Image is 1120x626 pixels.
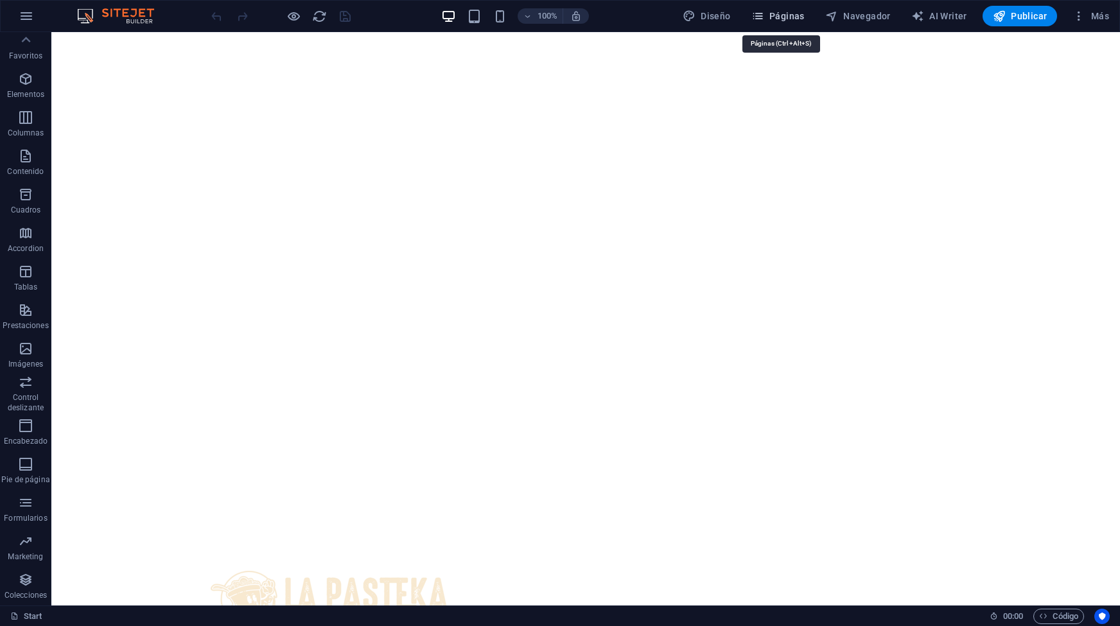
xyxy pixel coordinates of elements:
[678,6,736,26] button: Diseño
[10,609,42,624] a: Haz clic para cancelar la selección y doble clic para abrir páginas
[7,89,44,100] p: Elementos
[1072,10,1109,22] span: Más
[911,10,967,22] span: AI Writer
[751,10,805,22] span: Páginas
[570,10,582,22] i: Al redimensionar, ajustar el nivel de zoom automáticamente para ajustarse al dispositivo elegido.
[683,10,731,22] span: Diseño
[1003,609,1023,624] span: 00 00
[8,552,43,562] p: Marketing
[14,282,38,292] p: Tablas
[4,590,47,600] p: Colecciones
[11,205,41,215] p: Cuadros
[1033,609,1084,624] button: Código
[906,6,972,26] button: AI Writer
[678,6,736,26] div: Diseño (Ctrl+Alt+Y)
[1039,609,1078,624] span: Código
[4,436,48,446] p: Encabezado
[1,474,49,485] p: Pie de página
[4,513,47,523] p: Formularios
[8,359,43,369] p: Imágenes
[9,51,42,61] p: Favoritos
[990,609,1024,624] h6: Tiempo de la sesión
[746,6,810,26] button: Páginas
[1067,6,1114,26] button: Más
[8,243,44,254] p: Accordion
[983,6,1058,26] button: Publicar
[825,10,891,22] span: Navegador
[7,166,44,177] p: Contenido
[1012,611,1014,621] span: :
[74,8,170,24] img: Editor Logo
[537,8,557,24] h6: 100%
[3,320,48,331] p: Prestaciones
[1094,609,1110,624] button: Usercentrics
[993,10,1047,22] span: Publicar
[8,128,44,138] p: Columnas
[820,6,896,26] button: Navegador
[518,8,563,24] button: 100%
[311,8,327,24] button: reload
